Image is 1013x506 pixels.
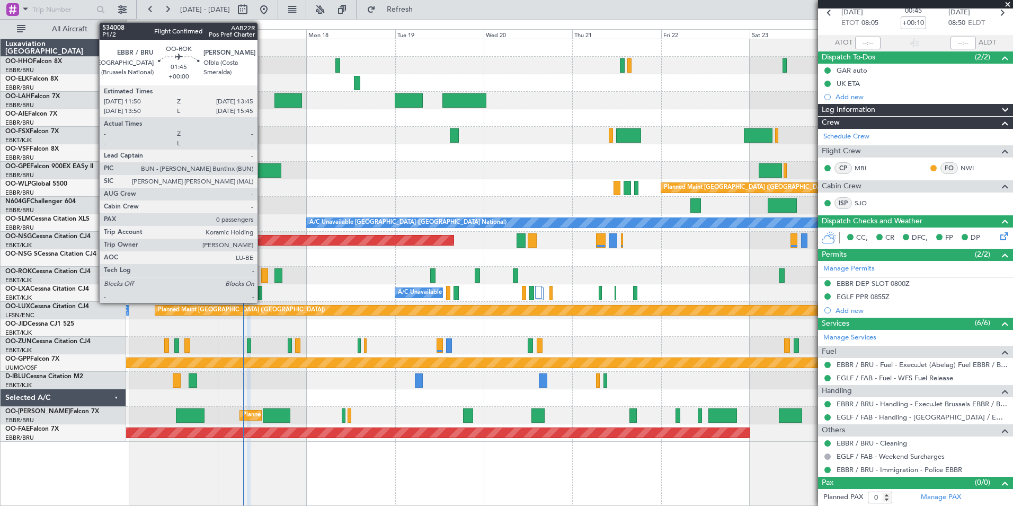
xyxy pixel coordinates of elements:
a: OO-ELKFalcon 8X [5,76,58,82]
a: EBKT/KJK [5,294,32,302]
span: 00:45 [905,6,922,16]
a: EBBR / BRU - Fuel - ExecuJet (Abelag) Fuel EBBR / BRU [837,360,1008,369]
a: OO-[PERSON_NAME]Falcon 7X [5,408,99,415]
a: EBBR / BRU - Handling - ExecuJet Brussels EBBR / BRU [837,399,1008,408]
span: ATOT [835,38,852,48]
a: OO-WLPGlobal 5500 [5,181,67,187]
a: OO-VSFFalcon 8X [5,146,59,152]
div: EGLF PPR 0855Z [837,292,890,301]
a: EGLF / FAB - Fuel - WFS Fuel Release [837,373,953,382]
a: Manage PAX [921,492,961,503]
span: OO-LAH [5,93,31,100]
span: Leg Information [822,104,875,116]
a: NWI [961,163,984,173]
span: ELDT [968,18,985,29]
a: OO-JIDCessna CJ1 525 [5,321,74,327]
span: Cabin Crew [822,180,861,193]
div: [DATE] [128,21,146,30]
span: (2/2) [975,249,990,260]
span: OO-ELK [5,76,29,82]
span: Dispatch To-Dos [822,51,875,64]
span: CR [885,233,894,243]
span: OO-GPE [5,163,30,170]
a: OO-HHOFalcon 8X [5,58,62,65]
span: OO-FSX [5,128,30,135]
a: EBBR/BRU [5,154,34,162]
span: OO-NSG [5,233,32,240]
span: OO-ZUN [5,338,32,345]
span: ALDT [979,38,996,48]
div: EBBR DEP SLOT 0800Z [837,279,910,288]
span: All Aircraft [28,25,112,33]
div: Sat 16 [129,29,218,39]
a: OO-FAEFalcon 7X [5,426,59,432]
input: Trip Number [32,2,93,18]
a: N604GFChallenger 604 [5,198,76,205]
div: Planned Maint [GEOGRAPHIC_DATA] ([GEOGRAPHIC_DATA] National) [243,407,434,423]
span: N604GF [5,198,30,205]
a: LFSN/ENC [5,311,34,319]
div: Sat 23 [750,29,838,39]
span: (0/0) [975,477,990,488]
a: OO-ZUNCessna Citation CJ4 [5,338,91,345]
span: 08:05 [861,18,878,29]
a: EBKT/KJK [5,241,32,249]
div: Planned Maint [GEOGRAPHIC_DATA] ([GEOGRAPHIC_DATA]) [158,302,325,318]
a: EBBR/BRU [5,416,34,424]
a: EBBR/BRU [5,171,34,179]
div: Planned Maint [GEOGRAPHIC_DATA] ([GEOGRAPHIC_DATA]) [664,180,831,196]
div: A/C Unavailable [GEOGRAPHIC_DATA] ([GEOGRAPHIC_DATA] National) [309,215,506,231]
div: Mon 18 [306,29,395,39]
a: OO-GPEFalcon 900EX EASy II [5,163,93,170]
a: OO-AIEFalcon 7X [5,111,57,117]
div: Wed 20 [484,29,572,39]
a: Manage Services [823,333,876,343]
button: All Aircraft [12,21,115,38]
div: Tue 19 [395,29,484,39]
span: [DATE] - [DATE] [180,5,230,14]
span: OO-LXA [5,286,30,292]
a: Manage Permits [823,264,875,274]
span: 08:50 [948,18,965,29]
a: EBBR / BRU - Immigration - Police EBBR [837,465,962,474]
a: OO-NSG SCessna Citation CJ4 [5,251,96,257]
a: EGLF / FAB - Handling - [GEOGRAPHIC_DATA] / EGLF / FAB [837,413,1008,422]
a: UUMO/OSF [5,364,37,372]
span: OO-LUX [5,303,30,310]
span: Flight Crew [822,145,861,158]
span: CC, [856,233,868,243]
span: OO-WLP [5,181,31,187]
span: OO-VSF [5,146,30,152]
span: OO-NSG S [5,251,38,257]
a: EBBR / BRU - Cleaning [837,439,907,448]
span: Permits [822,249,847,261]
a: EBKT/KJK [5,276,32,284]
a: EBBR/BRU [5,84,34,92]
a: MBI [855,163,878,173]
span: (2/2) [975,51,990,63]
div: No Crew [GEOGRAPHIC_DATA] ([GEOGRAPHIC_DATA] National) [132,215,309,231]
a: OO-SLMCessna Citation XLS [5,216,90,222]
input: --:-- [855,37,881,49]
a: EBKT/KJK [5,346,32,354]
span: Pax [822,477,833,489]
a: SJO [855,198,878,208]
a: OO-GPPFalcon 7X [5,356,59,362]
span: Crew [822,117,840,129]
a: EBBR/BRU [5,189,34,197]
span: DP [971,233,980,243]
a: OO-LAHFalcon 7X [5,93,60,100]
span: Dispatch Checks and Weather [822,215,922,228]
a: EBBR/BRU [5,434,34,442]
span: D-IBLU [5,373,26,380]
span: [DATE] [841,7,863,18]
span: OO-JID [5,321,28,327]
div: Add new [836,306,1008,315]
a: Schedule Crew [823,132,869,142]
div: A/C Unavailable [398,285,442,301]
span: Handling [822,385,852,397]
a: EBBR/BRU [5,66,34,74]
span: OO-GPP [5,356,30,362]
div: Sun 17 [218,29,306,39]
button: Refresh [362,1,425,18]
